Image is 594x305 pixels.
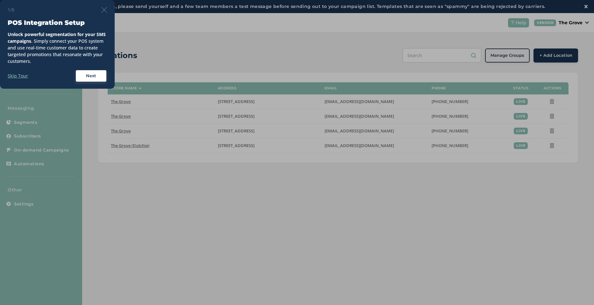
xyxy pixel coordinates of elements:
[8,6,14,13] span: 1/8
[8,31,107,64] div: . Simply connect your POS system and use real-time customer data to create targeted promotions th...
[86,73,96,79] span: Next
[8,72,28,79] label: Skip Tour
[101,7,107,13] img: icon-close-thin-accent-606ae9a3.svg
[8,31,106,44] strong: Unlock powerful segmentation for your SMS campaigns
[8,18,107,27] h3: POS Integration Setup
[75,70,107,82] button: Next
[562,274,594,305] iframe: Chat Widget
